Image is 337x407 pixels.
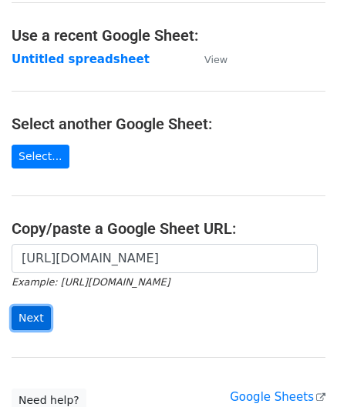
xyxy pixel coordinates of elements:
[12,115,325,133] h4: Select another Google Sheet:
[230,390,325,404] a: Google Sheets
[12,145,69,168] a: Select...
[204,54,227,65] small: View
[260,333,337,407] iframe: Chat Widget
[12,219,325,238] h4: Copy/paste a Google Sheet URL:
[12,276,170,288] small: Example: [URL][DOMAIN_NAME]
[12,306,51,330] input: Next
[12,52,150,66] a: Untitled spreadsheet
[12,244,318,273] input: Paste your Google Sheet URL here
[189,52,227,66] a: View
[12,26,325,45] h4: Use a recent Google Sheet:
